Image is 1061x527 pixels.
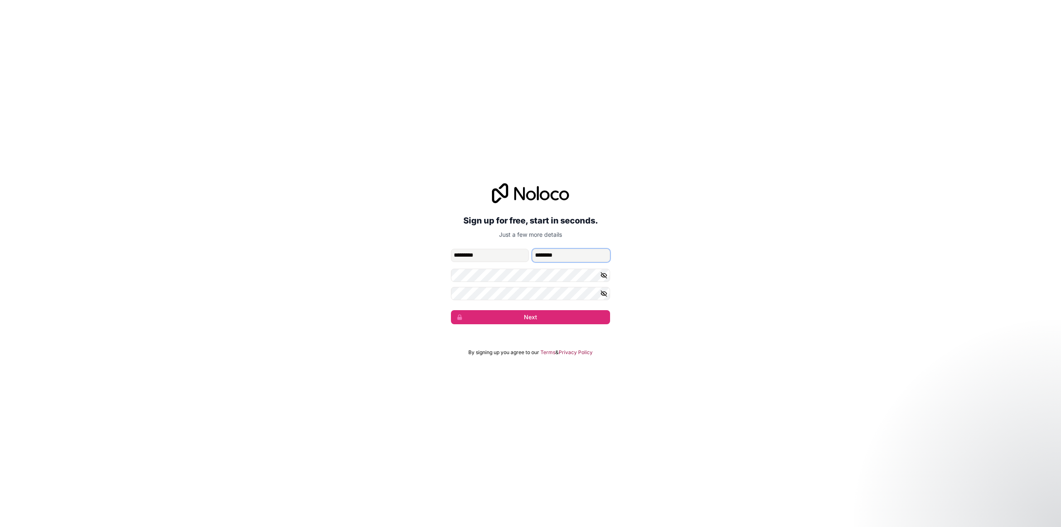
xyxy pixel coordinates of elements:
[451,231,610,239] p: Just a few more details
[451,269,610,282] input: Password
[895,465,1061,523] iframe: Intercom notifications message
[468,349,539,356] span: By signing up you agree to our
[540,349,555,356] a: Terms
[532,249,610,262] input: family-name
[451,213,610,228] h2: Sign up for free, start in seconds.
[451,310,610,324] button: Next
[559,349,593,356] a: Privacy Policy
[555,349,559,356] span: &
[451,287,610,300] input: Confirm password
[451,249,529,262] input: given-name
